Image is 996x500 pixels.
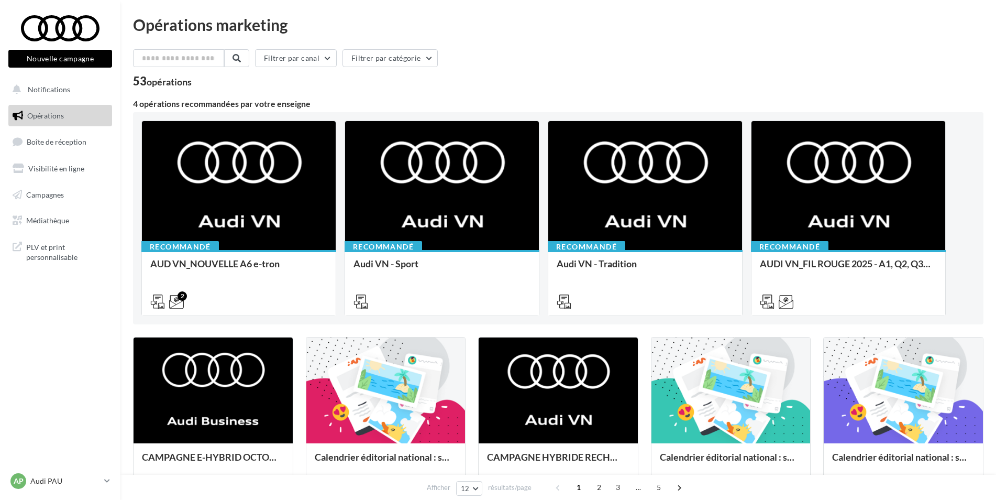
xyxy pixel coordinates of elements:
span: Campagnes [26,190,64,199]
a: PLV et print personnalisable [6,236,114,267]
span: Visibilité en ligne [28,164,84,173]
div: Recommandé [548,241,625,253]
span: Boîte de réception [27,137,86,146]
div: AUD VN_NOUVELLE A6 e-tron [150,258,327,279]
a: Campagnes [6,184,114,206]
div: 53 [133,75,192,87]
span: Médiathèque [26,216,69,225]
button: Notifications [6,79,110,101]
span: PLV et print personnalisable [26,240,108,263]
span: 2 [591,479,607,496]
div: Calendrier éditorial national : semaine du 08.09 au 14.09 [832,452,975,473]
button: Filtrer par catégorie [342,49,438,67]
div: opérations [147,77,192,86]
div: Audi VN - Sport [353,258,530,279]
button: Nouvelle campagne [8,50,112,68]
a: Médiathèque [6,210,114,232]
div: Recommandé [751,241,828,253]
a: Boîte de réception [6,131,114,153]
button: Filtrer par canal [255,49,337,67]
a: Visibilité en ligne [6,158,114,180]
span: 3 [610,479,626,496]
span: ... [630,479,647,496]
span: Notifications [28,85,70,94]
div: 2 [178,291,187,301]
span: résultats/page [488,483,532,493]
div: CAMPAGNE E-HYBRID OCTOBRE B2B [142,452,284,473]
div: Recommandé [141,241,219,253]
span: 1 [570,479,587,496]
div: CAMPAGNE HYBRIDE RECHARGEABLE [487,452,629,473]
p: Audi PAU [30,476,100,486]
div: Calendrier éditorial national : semaine du 22.09 au 28.09 [315,452,457,473]
a: AP Audi PAU [8,471,112,491]
div: 4 opérations recommandées par votre enseigne [133,100,983,108]
span: Opérations [27,111,64,120]
span: AP [14,476,24,486]
div: Recommandé [345,241,422,253]
div: AUDI VN_FIL ROUGE 2025 - A1, Q2, Q3, Q5 et Q4 e-tron [760,258,937,279]
div: Opérations marketing [133,17,983,32]
button: 12 [456,481,483,496]
span: 5 [650,479,667,496]
span: 12 [461,484,470,493]
a: Opérations [6,105,114,127]
div: Audi VN - Tradition [557,258,734,279]
span: Afficher [427,483,450,493]
div: Calendrier éditorial national : semaine du 15.09 au 21.09 [660,452,802,473]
